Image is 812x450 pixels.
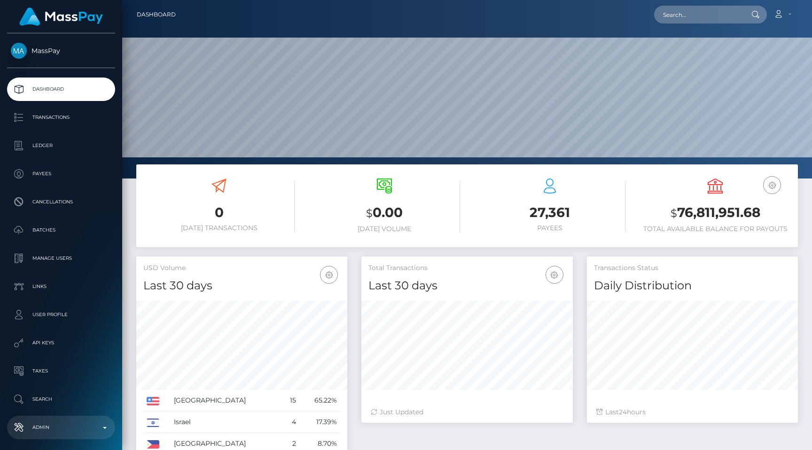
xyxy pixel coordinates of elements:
h4: Daily Distribution [594,278,791,294]
small: $ [671,207,677,220]
input: Search... [654,6,742,23]
td: [GEOGRAPHIC_DATA] [171,390,281,411]
a: Cancellations [7,190,115,214]
a: Dashboard [137,5,176,24]
h3: 0 [143,203,295,222]
h3: 27,361 [474,203,625,222]
img: MassPay Logo [19,8,103,26]
h5: Total Transactions [368,264,565,273]
a: User Profile [7,303,115,326]
img: US.png [147,397,159,405]
a: Payees [7,162,115,186]
td: 17.39% [299,411,341,433]
p: API Keys [11,336,111,350]
h3: 0.00 [309,203,460,223]
a: Transactions [7,106,115,129]
small: $ [366,207,373,220]
a: Manage Users [7,247,115,270]
h3: 76,811,951.68 [640,203,791,223]
span: 24 [619,408,627,416]
a: Batches [7,218,115,242]
td: 15 [281,390,299,411]
p: Transactions [11,110,111,124]
h5: USD Volume [143,264,340,273]
p: Dashboard [11,82,111,96]
div: Last hours [596,407,789,417]
p: Manage Users [11,251,111,265]
p: Ledger [11,139,111,153]
p: Links [11,279,111,294]
td: 4 [281,411,299,433]
a: Taxes [7,359,115,383]
img: IL.png [147,419,159,427]
div: Just Updated [371,407,563,417]
p: Search [11,392,111,406]
h6: Total Available Balance for Payouts [640,225,791,233]
td: Israel [171,411,281,433]
h5: Transactions Status [594,264,791,273]
h6: [DATE] Transactions [143,224,295,232]
p: Cancellations [11,195,111,209]
a: API Keys [7,331,115,355]
h4: Last 30 days [143,278,340,294]
a: Links [7,275,115,298]
p: Payees [11,167,111,181]
a: Admin [7,416,115,439]
h6: [DATE] Volume [309,225,460,233]
p: Admin [11,420,111,434]
a: Search [7,388,115,411]
h6: Payees [474,224,625,232]
span: MassPay [7,47,115,55]
img: MassPay [11,43,27,59]
h4: Last 30 days [368,278,565,294]
a: Ledger [7,134,115,157]
a: Dashboard [7,78,115,101]
p: User Profile [11,308,111,322]
td: 65.22% [299,390,341,411]
img: PH.png [147,440,159,449]
p: Taxes [11,364,111,378]
p: Batches [11,223,111,237]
